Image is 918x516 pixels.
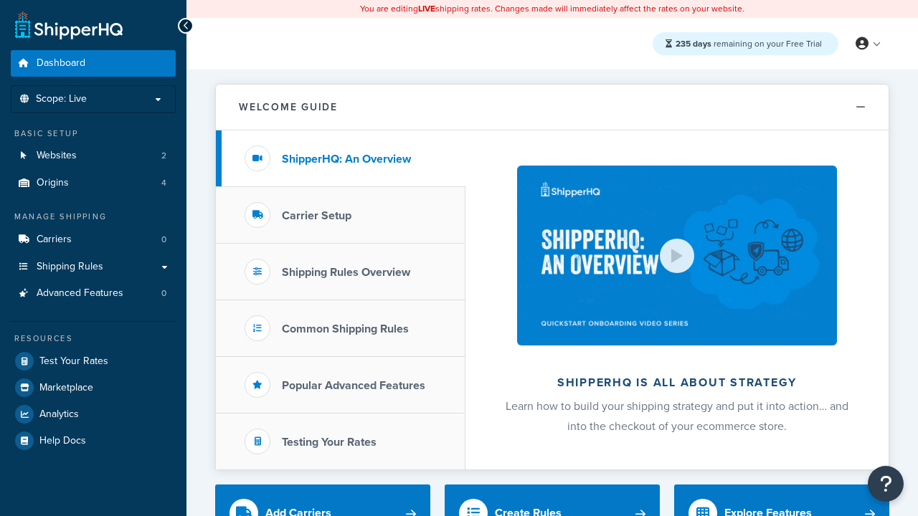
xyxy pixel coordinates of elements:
[11,128,176,140] div: Basic Setup
[11,226,176,253] a: Carriers0
[39,435,86,447] span: Help Docs
[161,177,166,189] span: 4
[11,143,176,169] li: Websites
[11,428,176,454] a: Help Docs
[11,170,176,196] li: Origins
[11,143,176,169] a: Websites2
[39,355,108,368] span: Test Your Rates
[11,333,176,345] div: Resources
[503,376,851,389] h2: ShipperHQ is all about strategy
[37,261,103,273] span: Shipping Rules
[11,254,176,280] a: Shipping Rules
[676,37,822,50] span: remaining on your Free Trial
[282,379,425,392] h3: Popular Advanced Features
[517,166,837,345] img: ShipperHQ is all about strategy
[39,382,93,394] span: Marketplace
[11,401,176,427] a: Analytics
[239,102,338,113] h2: Welcome Guide
[11,280,176,307] a: Advanced Features0
[676,37,711,50] strong: 235 days
[11,50,176,77] a: Dashboard
[11,348,176,374] a: Test Your Rates
[37,234,72,246] span: Carriers
[868,466,904,502] button: Open Resource Center
[11,211,176,223] div: Manage Shipping
[161,150,166,162] span: 2
[11,170,176,196] a: Origins4
[506,398,848,434] span: Learn how to build your shipping strategy and put it into action… and into the checkout of your e...
[11,226,176,253] li: Carriers
[216,85,889,130] button: Welcome Guide
[37,150,77,162] span: Websites
[36,93,87,105] span: Scope: Live
[161,287,166,300] span: 0
[418,2,435,15] b: LIVE
[282,436,377,449] h3: Testing Your Rates
[282,153,411,166] h3: ShipperHQ: An Overview
[161,234,166,246] span: 0
[282,322,409,335] h3: Common Shipping Rules
[282,266,410,279] h3: Shipping Rules Overview
[37,177,69,189] span: Origins
[11,375,176,401] a: Marketplace
[11,280,176,307] li: Advanced Features
[37,57,85,70] span: Dashboard
[282,209,351,222] h3: Carrier Setup
[37,287,123,300] span: Advanced Features
[39,408,79,421] span: Analytics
